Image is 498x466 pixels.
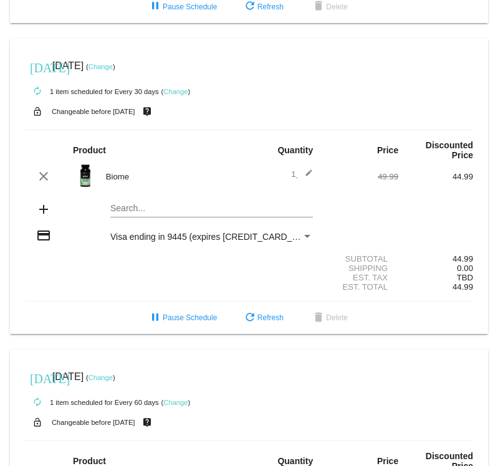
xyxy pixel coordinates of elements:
small: Changeable before [DATE] [52,419,135,426]
a: Change [89,63,113,70]
mat-icon: live_help [140,414,155,430]
mat-icon: refresh [242,311,257,326]
mat-icon: delete [311,311,326,326]
a: Change [89,374,113,381]
mat-icon: clear [36,169,51,184]
span: 1 [291,169,313,179]
span: 0.00 [457,264,473,273]
mat-icon: edit [298,169,313,184]
a: Change [163,88,188,95]
small: ( ) [161,88,191,95]
span: TBD [457,273,473,282]
div: 44.99 [398,172,473,181]
span: Refresh [242,313,284,322]
span: Refresh [242,2,284,11]
small: 1 item scheduled for Every 60 days [25,399,159,406]
strong: Product [73,456,106,466]
mat-icon: pause [148,311,163,326]
small: 1 item scheduled for Every 30 days [25,88,159,95]
input: Search... [110,204,313,214]
div: Shipping [323,264,398,273]
small: ( ) [86,374,115,381]
img: Image-1-Carousel-Biome-Transp.png [73,163,98,188]
strong: Discounted Price [426,140,473,160]
span: Delete [311,313,348,322]
button: Pause Schedule [138,307,227,329]
mat-icon: lock_open [30,103,45,120]
strong: Quantity [277,145,313,155]
small: ( ) [161,399,191,406]
mat-icon: credit_card [36,228,51,243]
strong: Price [377,456,398,466]
mat-icon: [DATE] [30,59,45,74]
small: ( ) [86,63,115,70]
span: 44.99 [453,282,473,292]
div: Est. Tax [323,273,398,282]
strong: Product [73,145,106,155]
strong: Price [377,145,398,155]
div: Subtotal [323,254,398,264]
mat-icon: lock_open [30,414,45,430]
mat-icon: autorenew [30,395,45,410]
div: 49.99 [323,172,398,181]
div: 44.99 [398,254,473,264]
span: Pause Schedule [148,2,217,11]
small: Changeable before [DATE] [52,108,135,115]
mat-icon: [DATE] [30,370,45,385]
div: Biome [100,172,249,181]
mat-icon: autorenew [30,84,45,99]
strong: Quantity [277,456,313,466]
button: Refresh [232,307,294,329]
button: Delete [301,307,358,329]
a: Change [163,399,188,406]
div: Est. Total [323,282,398,292]
span: Visa ending in 9445 (expires [CREDIT_CARD_DATA]) [110,232,319,242]
span: Delete [311,2,348,11]
mat-select: Payment Method [110,232,313,242]
mat-icon: add [36,202,51,217]
span: Pause Schedule [148,313,217,322]
mat-icon: live_help [140,103,155,120]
